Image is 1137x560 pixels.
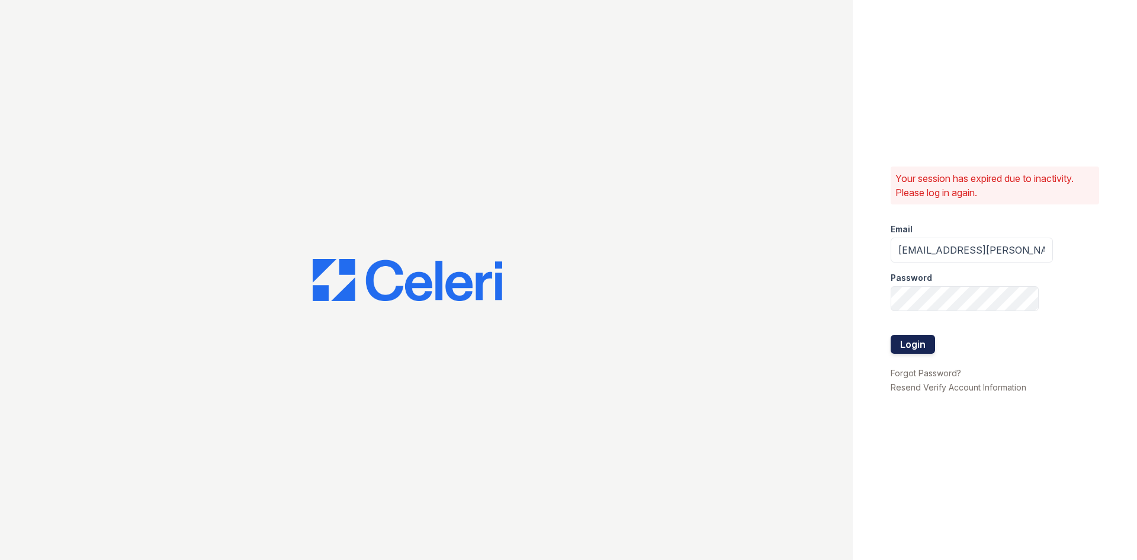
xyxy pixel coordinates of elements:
[891,368,961,378] a: Forgot Password?
[891,272,932,284] label: Password
[891,223,913,235] label: Email
[891,335,935,354] button: Login
[895,171,1094,200] p: Your session has expired due to inactivity. Please log in again.
[891,382,1026,392] a: Resend Verify Account Information
[313,259,502,302] img: CE_Logo_Blue-a8612792a0a2168367f1c8372b55b34899dd931a85d93a1a3d3e32e68fde9ad4.png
